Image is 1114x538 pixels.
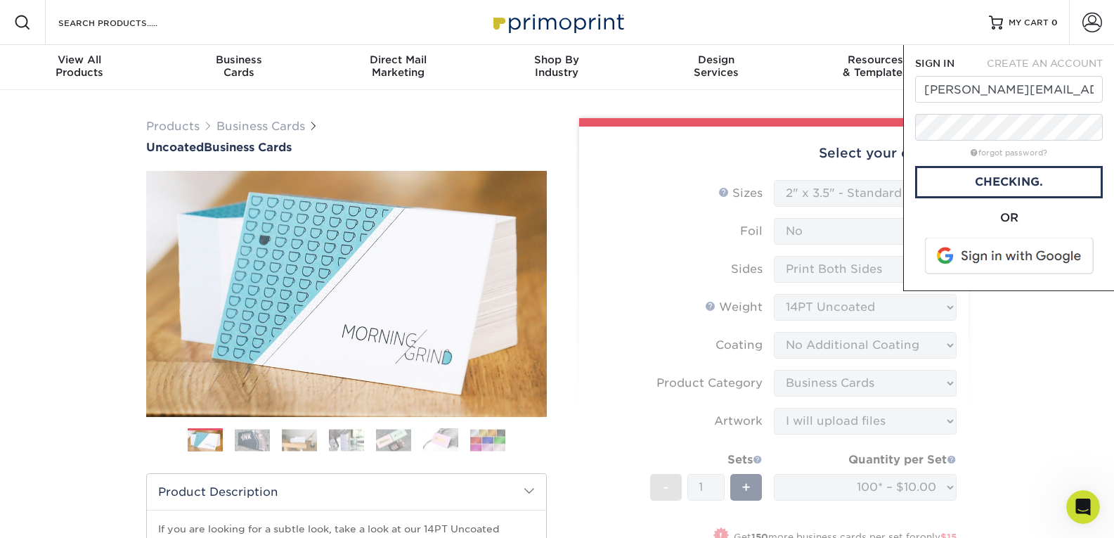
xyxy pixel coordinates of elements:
[915,58,954,69] span: SIGN IN
[117,444,165,454] span: Messages
[147,212,187,227] div: • 5h ago
[29,404,235,419] div: Shipping Information and Services
[637,53,796,79] div: Services
[28,100,253,124] p: Hi there 👋
[477,45,636,90] a: Shop ByIndustry
[20,313,261,341] button: Search for help
[796,53,954,79] div: & Templates
[146,141,547,154] h1: Business Cards
[147,474,546,510] h2: Product Description
[150,23,179,51] img: Profile image for JenM
[146,94,547,494] img: Uncoated 01
[29,320,114,335] span: Search for help
[29,273,235,288] div: We typically reply in a few minutes
[796,53,954,66] span: Resources
[188,423,223,459] img: Business Cards 01
[14,165,267,239] div: Recent messageProfile image for EricaRate your conversation[PERSON_NAME]•5h ago
[1009,17,1049,29] span: MY CART
[57,14,194,31] input: SEARCH PRODUCTS.....
[329,429,364,451] img: Business Cards 04
[1066,490,1100,524] iframe: Intercom live chat
[318,53,477,66] span: Direct Mail
[470,429,505,451] img: Business Cards 07
[282,429,317,451] img: Business Cards 03
[177,23,205,51] img: Profile image for Jenny
[29,198,57,226] img: Profile image for Erica
[204,23,232,51] img: Profile image for Irene
[20,373,261,399] div: Creating Print-Ready Files
[318,53,477,79] div: Marketing
[146,141,204,154] span: Uncoated
[29,352,235,367] div: Print Order Status
[93,409,187,465] button: Messages
[796,45,954,90] a: Resources& Templates
[31,444,63,454] span: Home
[637,45,796,90] a: DesignServices
[487,7,628,37] img: Primoprint
[242,23,267,48] div: Close
[20,347,261,373] div: Print Order Status
[159,45,318,90] a: BusinessCards
[63,212,144,227] div: [PERSON_NAME]
[15,186,266,238] div: Profile image for EricaRate your conversation[PERSON_NAME]•5h ago
[423,428,458,452] img: Business Cards 06
[20,399,261,425] div: Shipping Information and Services
[28,28,122,49] img: logo
[1051,18,1058,27] span: 0
[216,120,305,133] a: Business Cards
[971,148,1047,158] a: forgot password?
[987,58,1103,69] span: CREATE AN ACCOUNT
[14,246,267,300] div: Send us a messageWe typically reply in a few minutes
[188,409,281,465] button: Help
[915,210,1103,226] div: OR
[29,258,235,273] div: Send us a message
[29,378,235,393] div: Creating Print-Ready Files
[223,444,245,454] span: Help
[146,141,547,154] a: UncoatedBusiness Cards
[590,127,957,180] div: Select your options:
[915,166,1103,198] a: Checking.
[477,53,636,66] span: Shop By
[29,177,252,192] div: Recent message
[477,53,636,79] div: Industry
[637,53,796,66] span: Design
[159,53,318,66] span: Business
[28,124,253,148] p: How can we help?
[159,53,318,79] div: Cards
[915,76,1103,103] input: Email
[146,120,200,133] a: Products
[4,495,119,533] iframe: Google Customer Reviews
[63,199,177,210] span: Rate your conversation
[318,45,477,90] a: Direct MailMarketing
[376,429,411,451] img: Business Cards 05
[235,429,270,451] img: Business Cards 02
